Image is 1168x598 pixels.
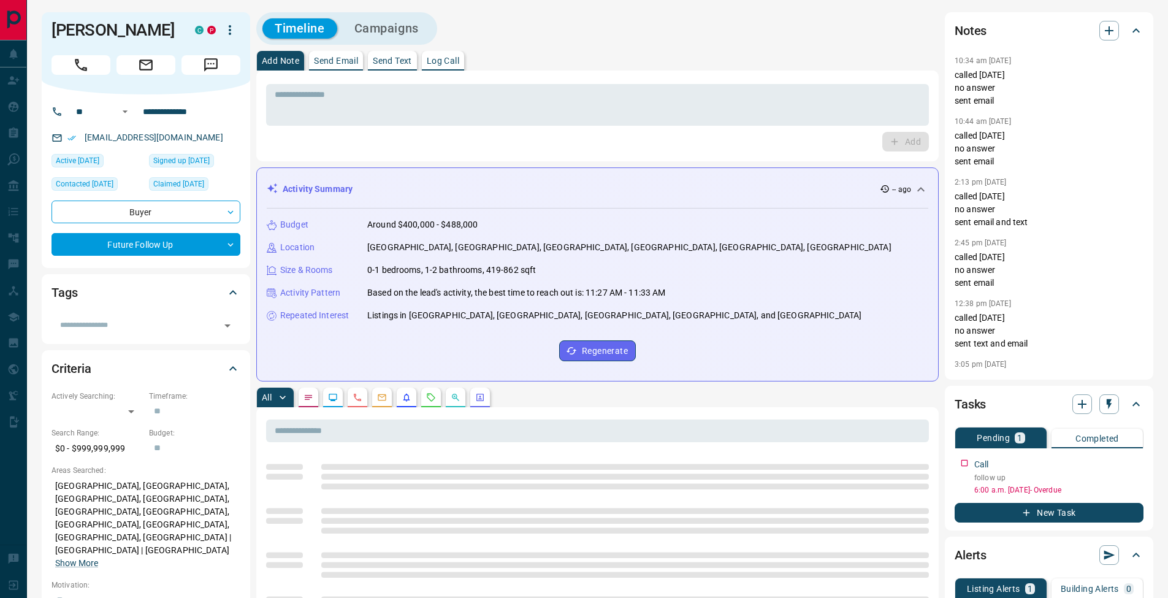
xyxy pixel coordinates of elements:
[219,317,236,334] button: Open
[280,309,349,322] p: Repeated Interest
[955,540,1143,570] div: Alerts
[475,393,485,402] svg: Agent Actions
[342,18,431,39] button: Campaigns
[367,264,536,277] p: 0-1 bedrooms, 1-2 bathrooms, 419-862 sqft
[314,56,358,65] p: Send Email
[262,393,272,402] p: All
[52,55,110,75] span: Call
[207,26,216,34] div: property.ca
[52,391,143,402] p: Actively Searching:
[955,16,1143,45] div: Notes
[56,155,99,167] span: Active [DATE]
[974,472,1143,483] p: follow up
[955,21,987,40] h2: Notes
[52,233,240,256] div: Future Follow Up
[153,178,204,190] span: Claimed [DATE]
[1017,434,1022,442] p: 1
[85,132,223,142] a: [EMAIL_ADDRESS][DOMAIN_NAME]
[955,545,987,565] h2: Alerts
[451,393,460,402] svg: Opportunities
[955,299,1011,308] p: 12:38 pm [DATE]
[56,178,113,190] span: Contacted [DATE]
[974,458,989,471] p: Call
[52,354,240,383] div: Criteria
[955,360,1007,369] p: 3:05 pm [DATE]
[52,177,143,194] div: Wed Aug 27 2025
[955,129,1143,168] p: called [DATE] no answer sent email
[1075,434,1119,443] p: Completed
[280,218,308,231] p: Budget
[367,218,478,231] p: Around $400,000 - $488,000
[967,585,1020,593] p: Listing Alerts
[149,177,240,194] div: Tue Feb 04 2025
[262,18,337,39] button: Timeline
[955,394,986,414] h2: Tasks
[402,393,411,402] svg: Listing Alerts
[955,190,1143,229] p: called [DATE] no answer sent email and text
[52,359,91,378] h2: Criteria
[303,393,313,402] svg: Notes
[149,391,240,402] p: Timeframe:
[427,56,459,65] p: Log Call
[52,20,177,40] h1: [PERSON_NAME]
[367,241,891,254] p: [GEOGRAPHIC_DATA], [GEOGRAPHIC_DATA], [GEOGRAPHIC_DATA], [GEOGRAPHIC_DATA], [GEOGRAPHIC_DATA], [G...
[267,178,928,201] div: Activity Summary-- ago
[118,104,132,119] button: Open
[52,465,240,476] p: Areas Searched:
[955,69,1143,107] p: called [DATE] no answer sent email
[955,56,1011,65] p: 10:34 am [DATE]
[328,393,338,402] svg: Lead Browsing Activity
[955,239,1007,247] p: 2:45 pm [DATE]
[1028,585,1032,593] p: 1
[1126,585,1131,593] p: 0
[181,55,240,75] span: Message
[52,201,240,223] div: Buyer
[367,309,861,322] p: Listings in [GEOGRAPHIC_DATA], [GEOGRAPHIC_DATA], [GEOGRAPHIC_DATA], [GEOGRAPHIC_DATA], and [GEOG...
[955,503,1143,523] button: New Task
[195,26,204,34] div: condos.ca
[149,154,240,171] div: Sat Jan 25 2025
[892,184,911,195] p: -- ago
[52,439,143,459] p: $0 - $999,999,999
[52,476,240,573] p: [GEOGRAPHIC_DATA], [GEOGRAPHIC_DATA], [GEOGRAPHIC_DATA], [GEOGRAPHIC_DATA], [GEOGRAPHIC_DATA], [G...
[67,134,76,142] svg: Email Verified
[974,485,1143,496] p: 6:00 a.m. [DATE] - Overdue
[955,178,1007,186] p: 2:13 pm [DATE]
[280,286,340,299] p: Activity Pattern
[280,241,315,254] p: Location
[52,580,240,591] p: Motivation:
[373,56,412,65] p: Send Text
[426,393,436,402] svg: Requests
[977,434,1010,442] p: Pending
[52,154,143,171] div: Sat May 24 2025
[955,389,1143,419] div: Tasks
[280,264,333,277] p: Size & Rooms
[1061,585,1119,593] p: Building Alerts
[353,393,362,402] svg: Calls
[955,251,1143,289] p: called [DATE] no answer sent email
[55,557,98,570] button: Show More
[262,56,299,65] p: Add Note
[955,117,1011,126] p: 10:44 am [DATE]
[559,340,636,361] button: Regenerate
[377,393,387,402] svg: Emails
[52,427,143,439] p: Search Range:
[149,427,240,439] p: Budget:
[367,286,666,299] p: Based on the lead's activity, the best time to reach out is: 11:27 AM - 11:33 AM
[116,55,175,75] span: Email
[153,155,210,167] span: Signed up [DATE]
[283,183,353,196] p: Activity Summary
[52,278,240,307] div: Tags
[52,283,77,302] h2: Tags
[955,312,1143,350] p: called [DATE] no answer sent text and email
